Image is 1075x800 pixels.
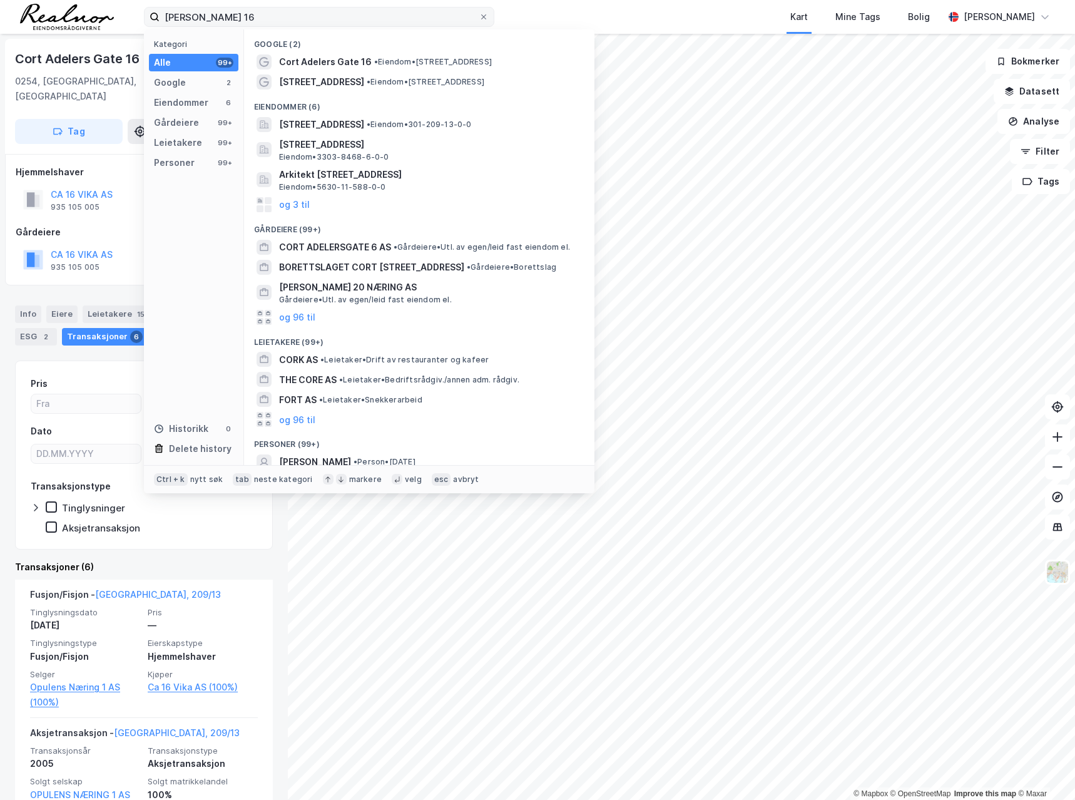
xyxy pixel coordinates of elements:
span: Leietaker • Drift av restauranter og kafeer [320,355,489,365]
span: Selger [30,669,140,680]
div: Gårdeiere [154,115,199,130]
div: Gårdeiere [16,225,272,240]
div: Leietakere [83,305,152,323]
span: Leietaker • Bedriftsrådgiv./annen adm. rådgiv. [339,375,519,385]
span: • [354,457,357,466]
div: Pris [31,376,48,391]
div: 2 [223,78,233,88]
span: Cort Adelers Gate 16 [279,54,372,69]
span: • [320,355,324,364]
div: 15 [135,308,147,321]
div: 99+ [216,158,233,168]
div: Google (2) [244,29,594,52]
div: tab [233,473,252,486]
span: CORK AS [279,352,318,367]
div: Info [15,305,41,323]
div: Hjemmelshaver [148,649,258,664]
button: Analyse [997,109,1070,134]
span: Person • [DATE] [354,457,415,467]
div: 2005 [30,756,140,771]
div: neste kategori [254,474,313,485]
span: Eierskapstype [148,638,258,649]
span: Leietaker • Snekkerarbeid [319,395,422,405]
span: • [467,262,471,272]
span: CORT ADELERSGATE 6 AS [279,240,391,255]
span: Gårdeiere • Utl. av egen/leid fast eiendom el. [394,242,570,252]
button: Tags [1012,169,1070,194]
button: og 96 til [279,310,315,325]
img: Z [1046,560,1069,584]
div: [DATE] [30,618,140,633]
a: [GEOGRAPHIC_DATA], 209/13 [114,727,240,738]
div: Transaksjoner (6) [15,560,273,575]
span: Gårdeiere • Borettslag [467,262,556,272]
span: Eiendom • 5630-11-588-0-0 [279,182,386,192]
span: Eiendom • [STREET_ADDRESS] [374,57,492,67]
div: Personer (99+) [244,429,594,452]
span: • [394,242,397,252]
div: markere [349,474,382,485]
span: Solgt selskap [30,776,140,787]
span: [PERSON_NAME] 20 NÆRING AS [279,280,579,295]
div: 99+ [216,58,233,68]
span: Eiendom • 301-209-13-0-0 [367,120,472,130]
span: • [339,375,343,384]
span: • [367,77,370,86]
div: Alle [154,55,171,70]
span: Transaksjonsår [30,746,140,756]
button: Filter [1010,139,1070,164]
div: Kontrollprogram for chat [1012,740,1075,800]
div: Delete history [169,441,232,456]
button: Bokmerker [986,49,1070,74]
div: esc [432,473,451,486]
span: [STREET_ADDRESS] [279,74,364,90]
div: Personer [154,155,195,170]
span: Eiendom • 3303-8468-6-0-0 [279,152,389,162]
span: Gårdeiere • Utl. av egen/leid fast eiendom el. [279,295,452,305]
div: — [148,618,258,633]
div: Transaksjoner [62,328,148,346]
span: Pris [148,607,258,618]
div: 2 [39,331,52,343]
span: Arkitekt [STREET_ADDRESS] [279,167,579,182]
div: 99+ [216,138,233,148]
a: Ca 16 Vika AS (100%) [148,680,258,695]
button: og 96 til [279,412,315,427]
a: [GEOGRAPHIC_DATA], 209/13 [95,589,221,600]
div: [PERSON_NAME] [964,9,1035,24]
div: 0254, [GEOGRAPHIC_DATA], [GEOGRAPHIC_DATA] [15,74,176,104]
div: 6 [223,98,233,108]
div: Gårdeiere (99+) [244,215,594,237]
span: • [319,395,323,404]
div: Transaksjonstype [31,479,111,494]
span: Eiendom • [STREET_ADDRESS] [367,77,484,87]
input: Søk på adresse, matrikkel, gårdeiere, leietakere eller personer [160,8,479,26]
div: Fusjon/Fisjon - [30,587,221,607]
input: Fra [31,394,141,413]
button: Datasett [994,79,1070,104]
div: 935 105 005 [51,262,99,272]
span: FORT AS [279,392,317,408]
div: Kart [790,9,808,24]
div: Dato [31,424,52,439]
span: Kjøper [148,669,258,680]
div: nytt søk [190,474,223,485]
div: avbryt [453,474,479,485]
button: Tag [15,119,123,144]
a: Improve this map [954,789,1016,798]
span: [PERSON_NAME] [279,454,351,469]
img: realnor-logo.934646d98de889bb5806.png [20,4,114,30]
div: Bolig [908,9,930,24]
div: 935 105 005 [51,202,99,212]
span: THE CORE AS [279,372,337,387]
div: Aksjetransaksjon [62,522,140,534]
div: Eiendommer (6) [244,92,594,115]
div: 6 [130,331,143,343]
div: Eiere [46,305,78,323]
div: velg [405,474,422,485]
iframe: Chat Widget [1012,740,1075,800]
div: Fusjon/Fisjon [30,649,140,664]
div: Hjemmelshaver [16,165,272,180]
a: Opulens Næring 1 AS (100%) [30,680,140,710]
div: Leietakere [154,135,202,150]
